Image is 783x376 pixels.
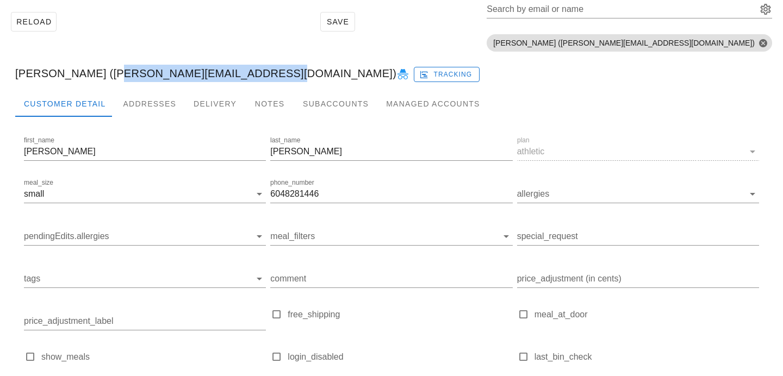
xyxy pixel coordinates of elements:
[24,185,266,203] div: meal_sizesmall
[15,91,114,117] div: Customer Detail
[493,34,766,52] span: [PERSON_NAME] ([PERSON_NAME][EMAIL_ADDRESS][DOMAIN_NAME])
[517,136,530,145] label: plan
[421,70,473,79] span: Tracking
[414,65,480,82] a: Tracking
[414,67,480,82] button: Tracking
[535,352,759,362] label: last_bin_check
[114,91,185,117] div: Addresses
[185,91,245,117] div: Delivery
[288,309,512,320] label: free_shipping
[245,91,294,117] div: Notes
[270,136,300,145] label: last_name
[535,309,759,320] label: meal_at_door
[288,352,512,362] label: login_disabled
[270,179,314,187] label: phone_number
[517,143,759,160] div: planathletic
[24,228,266,245] div: pendingEdits.allergies
[24,189,44,199] div: small
[377,91,488,117] div: Managed Accounts
[7,56,776,91] div: [PERSON_NAME] ([PERSON_NAME][EMAIL_ADDRESS][DOMAIN_NAME])
[11,12,57,32] button: Reload
[24,270,266,287] div: tags
[41,352,266,362] label: show_meals
[24,179,53,187] label: meal_size
[325,17,350,26] span: Save
[759,3,772,16] button: Search by email or name appended action
[270,228,512,245] div: meal_filters
[294,91,377,117] div: Subaccounts
[320,12,355,32] button: Save
[517,185,759,203] div: allergies
[16,17,52,26] span: Reload
[758,38,768,48] button: Close
[24,136,54,145] label: first_name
